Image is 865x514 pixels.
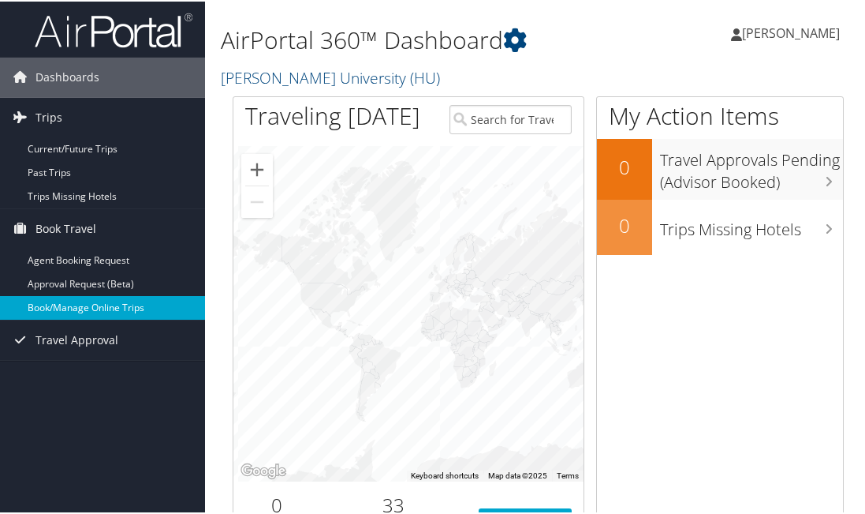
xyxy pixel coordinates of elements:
a: Terms (opens in new tab) [557,470,579,478]
h2: 0 [597,211,652,238]
input: Search for Traveler [449,103,572,133]
span: Book Travel [35,208,96,247]
h3: Travel Approvals Pending (Advisor Booked) [660,140,843,192]
img: Google [237,460,289,480]
a: [PERSON_NAME] University (HU) [221,66,444,87]
span: Dashboards [35,56,99,96]
span: Map data ©2025 [488,470,547,478]
h2: 0 [597,152,652,179]
a: [PERSON_NAME] [731,8,856,55]
button: Zoom in [241,152,273,184]
a: 0Travel Approvals Pending (Advisor Booked) [597,137,843,198]
span: Trips [35,96,62,136]
h1: AirPortal 360™ Dashboard [221,22,644,55]
h1: Traveling [DATE] [245,98,420,131]
img: airportal-logo.png [35,10,192,47]
span: Travel Approval [35,319,118,358]
a: Open this area in Google Maps (opens a new window) [237,460,289,480]
button: Zoom out [241,185,273,216]
h1: My Action Items [597,98,843,131]
span: [PERSON_NAME] [742,23,840,40]
button: Keyboard shortcuts [411,469,479,480]
a: 0Trips Missing Hotels [597,198,843,253]
h3: Trips Missing Hotels [660,209,843,239]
